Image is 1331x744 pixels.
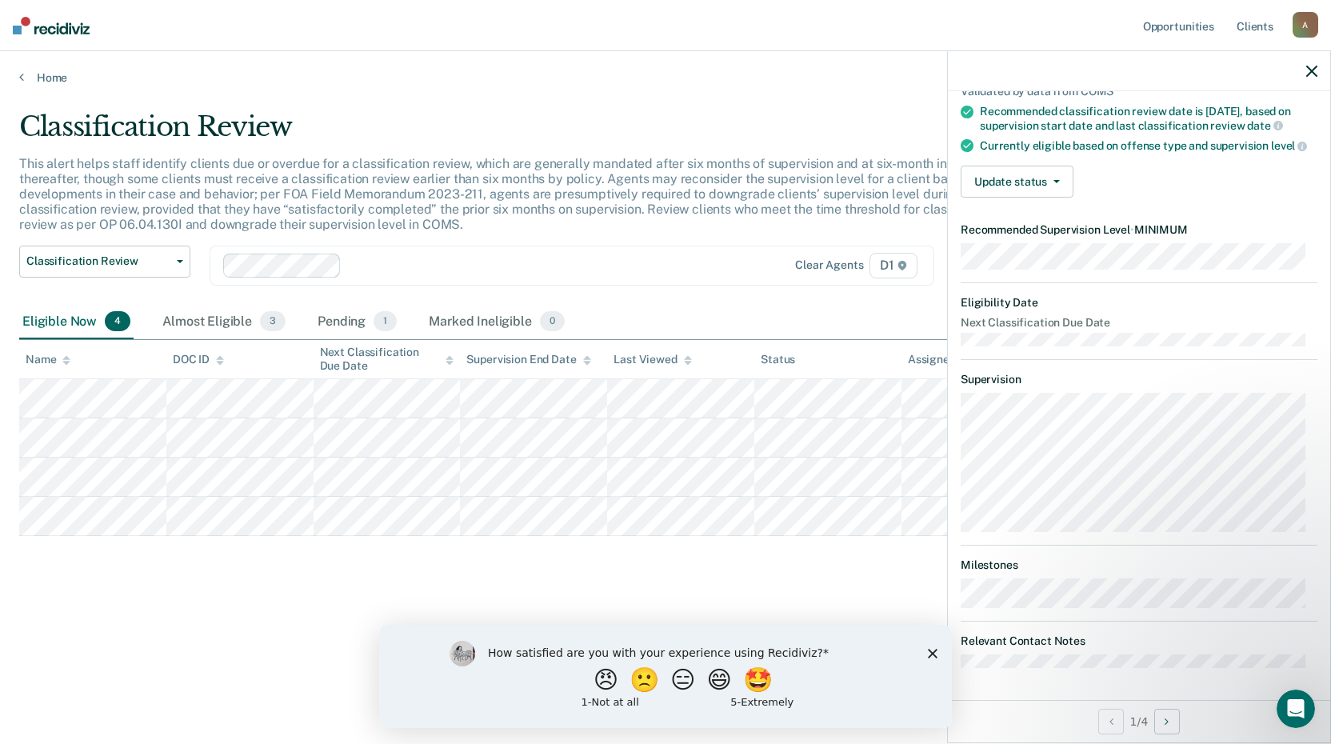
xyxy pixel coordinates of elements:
[13,17,90,34] img: Recidiviz
[961,373,1317,386] dt: Supervision
[961,166,1073,198] button: Update status
[1277,690,1315,728] iframe: Intercom live chat
[1247,119,1282,132] span: date
[980,138,1317,153] div: Currently eligible based on offense type and supervision
[173,353,224,366] div: DOC ID
[948,700,1330,742] div: 1 / 4
[980,105,1317,132] div: Recommended classification review date is [DATE], based on supervision start date and last classi...
[1130,223,1134,236] span: •
[260,311,286,332] span: 3
[869,253,917,278] span: D1
[961,634,1317,648] dt: Relevant Contact Notes
[314,305,400,340] div: Pending
[540,311,565,332] span: 0
[961,558,1317,572] dt: Milestones
[26,353,70,366] div: Name
[374,311,397,332] span: 1
[1271,139,1307,152] span: level
[320,346,454,373] div: Next Classification Due Date
[614,353,691,366] div: Last Viewed
[105,311,130,332] span: 4
[1154,709,1180,734] button: Next Opportunity
[961,316,1317,330] dt: Next Classification Due Date
[961,85,1317,98] div: Validated by data from COMS
[1098,709,1124,734] button: Previous Opportunity
[379,625,952,728] iframe: Survey by Kim from Recidiviz
[26,254,170,268] span: Classification Review
[961,296,1317,310] dt: Eligibility Date
[19,156,1000,233] p: This alert helps staff identify clients due or overdue for a classification review, which are gen...
[159,305,289,340] div: Almost Eligible
[466,353,590,366] div: Supervision End Date
[19,110,1017,156] div: Classification Review
[19,305,134,340] div: Eligible Now
[795,258,863,272] div: Clear agents
[19,70,1312,85] a: Home
[961,223,1317,237] dt: Recommended Supervision Level MINIMUM
[908,353,983,366] div: Assigned to
[426,305,568,340] div: Marked Ineligible
[761,353,795,366] div: Status
[1293,12,1318,38] div: A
